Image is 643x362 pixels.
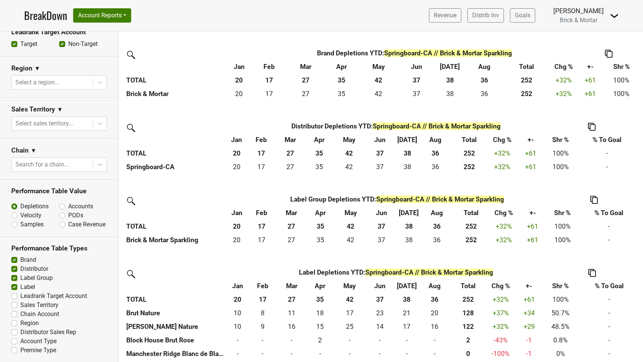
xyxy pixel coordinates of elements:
th: 36 [420,147,451,160]
div: - [335,335,364,345]
th: Label Group Depletions YTD : [247,192,547,206]
h3: Sales Territory [11,105,55,113]
div: +34 [516,308,542,318]
th: +-: activate to sort column ascending [518,206,547,220]
th: Apr: activate to sort column ascending [306,133,333,147]
label: Distributor Sales Rep [20,328,76,337]
div: 14 [367,322,392,331]
td: - [577,220,640,233]
th: Feb: activate to sort column ascending [247,133,275,147]
div: 252 [505,89,548,99]
span: Springboard-CA // Brick & Mortar Sparkling [376,196,504,203]
div: 15 [308,322,332,331]
th: % To Goal: activate to sort column ascending [577,206,640,220]
div: - [251,335,275,345]
th: 42 [334,220,367,233]
th: 252 [452,220,490,233]
label: Label [20,283,35,292]
div: 38 [436,89,464,99]
th: May: activate to sort column ascending [334,279,366,293]
div: 17 [249,235,274,245]
th: &nbsp;: activate to sort column ascending [124,206,227,220]
span: +32% [556,76,572,84]
td: 100% [545,160,576,174]
th: 252.250 [504,87,550,101]
th: Apr: activate to sort column ascending [306,279,334,293]
td: 42 [359,87,399,101]
td: +32 % [487,320,515,333]
th: Block House Brut Rose [124,333,227,347]
div: 11 [279,308,305,318]
th: % To Goal: activate to sort column ascending [578,279,641,293]
th: 37 [365,147,394,160]
td: 27 [287,87,325,101]
div: 42 [335,162,363,172]
div: 20 [421,308,448,318]
td: 20 [227,233,247,247]
td: 38.25 [395,160,420,174]
label: Region [20,319,39,328]
td: 20 [227,87,252,101]
th: 37 [367,220,396,233]
div: 10 [228,308,247,318]
th: 17 [249,293,277,306]
th: 20 [227,147,247,160]
span: ▼ [34,64,40,73]
div: 23 [367,308,392,318]
td: 0 [227,333,249,347]
td: 15 [306,320,334,333]
div: 2 [452,335,485,345]
td: 35 [306,233,334,247]
th: Shr %: activate to sort column ascending [545,133,576,147]
div: 9 [251,322,275,331]
div: - [421,335,448,345]
div: 20 [228,235,245,245]
div: - [367,335,392,345]
td: 14 [366,320,394,333]
td: 21.25 [394,306,419,320]
th: 122.333 [450,320,487,333]
td: 0.8% [543,333,578,347]
th: 35 [306,220,334,233]
label: Label Group [20,273,53,283]
td: 20 [227,160,247,174]
th: 252 [451,147,488,160]
th: 2.000 [450,333,487,347]
div: +61 [579,89,601,99]
div: 38 [396,162,418,172]
td: -43 % [487,333,515,347]
th: 36 [422,220,453,233]
h3: Leadrank Target Account [11,28,107,36]
div: - [279,335,305,345]
th: Chg %: activate to sort column ascending [550,60,578,73]
th: 27 [287,73,325,87]
th: Total: activate to sort column ascending [450,279,487,293]
td: 0 [249,333,277,347]
th: 42 [333,147,366,160]
button: Account Reports [73,8,131,23]
div: 10 [228,322,247,331]
div: 17 [396,322,418,331]
th: [PERSON_NAME] Nature [124,320,227,333]
div: 17 [335,308,364,318]
td: 16 [277,320,307,333]
th: Label Depletions YTD : [249,266,543,279]
span: Springboard-CA // Brick & Mortar Sparkling [365,269,493,276]
a: Goals [510,8,535,23]
th: Feb: activate to sort column ascending [247,206,276,220]
th: Jun: activate to sort column ascending [366,279,394,293]
div: 2 [308,335,332,345]
th: Jun: activate to sort column ascending [367,206,396,220]
th: 20 [227,220,247,233]
th: Total: activate to sort column ascending [451,133,488,147]
th: 38 [435,73,465,87]
th: Chg %: activate to sort column ascending [487,279,515,293]
label: Distributor [20,264,48,273]
label: Leadrank Target Account [20,292,87,301]
td: 27 [275,160,305,174]
div: - [396,335,418,345]
td: 37 [398,87,435,101]
td: 17 [247,160,275,174]
td: - [578,333,641,347]
div: 18 [308,308,332,318]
